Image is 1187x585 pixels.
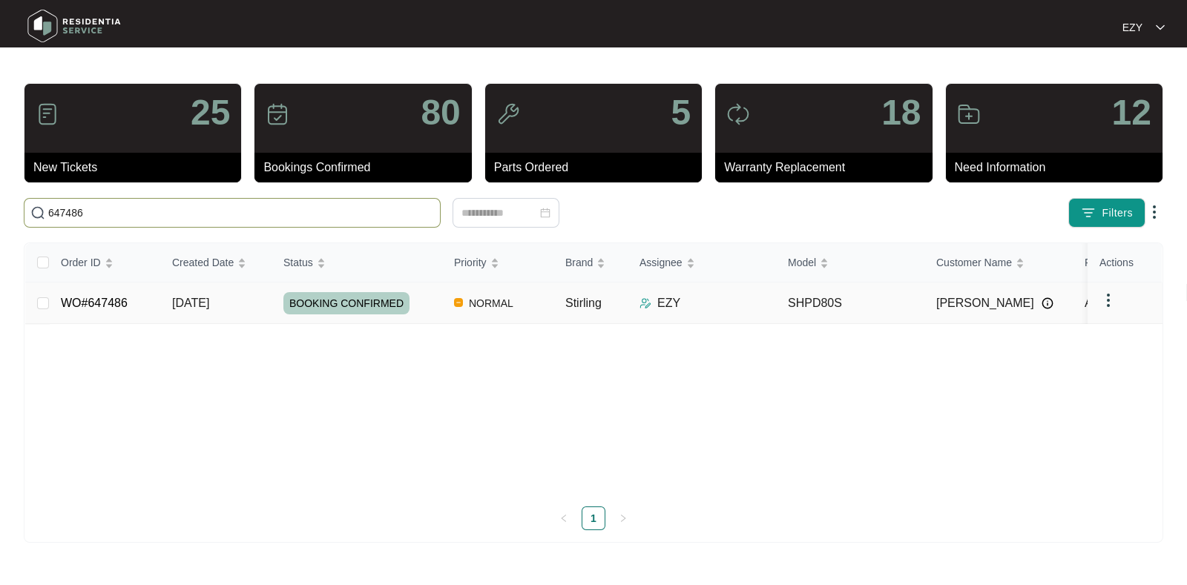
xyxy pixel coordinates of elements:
button: left [552,506,576,530]
p: Parts Ordered [494,159,702,176]
button: right [611,506,635,530]
span: Status [283,254,313,271]
p: 25 [191,95,230,130]
img: residentia service logo [22,4,126,48]
th: Model [776,243,924,282]
img: filter icon [1081,205,1096,220]
img: icon [36,102,59,126]
button: filter iconFilters [1068,198,1145,228]
span: Filters [1102,205,1133,221]
input: Search by Order Id, Assignee Name, Customer Name, Brand and Model [48,205,434,221]
th: Created Date [160,243,272,282]
p: Bookings Confirmed [263,159,471,176]
td: SHPD80S [776,282,924,324]
li: Next Page [611,506,635,530]
th: Actions [1088,243,1162,282]
p: EZY [657,294,680,312]
span: left [559,514,568,523]
span: Purchased From [1085,254,1161,271]
img: search-icon [30,205,45,220]
p: EZY [1122,20,1142,35]
span: Brand [565,254,593,271]
img: Info icon [1042,297,1053,309]
img: icon [957,102,981,126]
p: 18 [881,95,921,130]
th: Customer Name [924,243,1073,282]
span: Created Date [172,254,234,271]
img: icon [266,102,289,126]
img: Assigner Icon [639,297,651,309]
span: Priority [454,254,487,271]
p: 5 [671,95,691,130]
span: Aldi [1085,297,1105,309]
img: Vercel Logo [454,298,463,307]
img: icon [496,102,520,126]
span: NORMAL [463,294,519,312]
span: Customer Name [936,254,1012,271]
span: right [619,514,628,523]
li: Previous Page [552,506,576,530]
p: Need Information [955,159,1163,176]
img: dropdown arrow [1099,291,1117,309]
th: Priority [442,243,553,282]
span: Order ID [61,254,101,271]
img: dropdown arrow [1156,24,1165,31]
span: Model [788,254,816,271]
th: Status [272,243,442,282]
span: Assignee [639,254,683,271]
span: [PERSON_NAME] [936,294,1034,312]
th: Order ID [49,243,160,282]
p: Warranty Replacement [724,159,932,176]
p: New Tickets [33,159,241,176]
span: BOOKING CONFIRMED [283,292,410,314]
span: Stirling [565,297,602,309]
a: WO#647486 [61,297,128,309]
a: 1 [582,507,605,529]
p: 12 [1112,95,1151,130]
th: Brand [553,243,628,282]
img: dropdown arrow [1145,203,1163,221]
th: Assignee [628,243,776,282]
span: [DATE] [172,297,209,309]
p: 80 [421,95,460,130]
img: icon [726,102,750,126]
